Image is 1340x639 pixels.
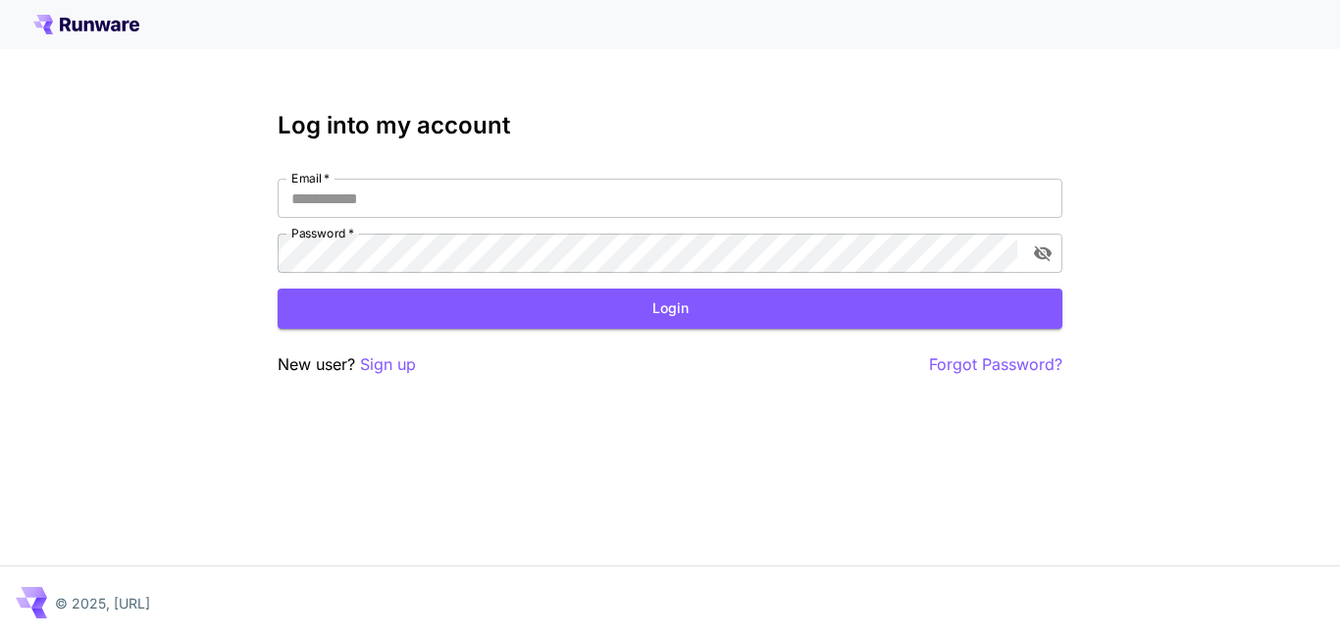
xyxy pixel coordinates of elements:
[278,352,416,377] p: New user?
[278,112,1062,139] h3: Log into my account
[291,225,354,241] label: Password
[291,170,330,186] label: Email
[360,352,416,377] button: Sign up
[929,352,1062,377] button: Forgot Password?
[55,593,150,613] p: © 2025, [URL]
[278,289,1062,329] button: Login
[1025,236,1060,271] button: toggle password visibility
